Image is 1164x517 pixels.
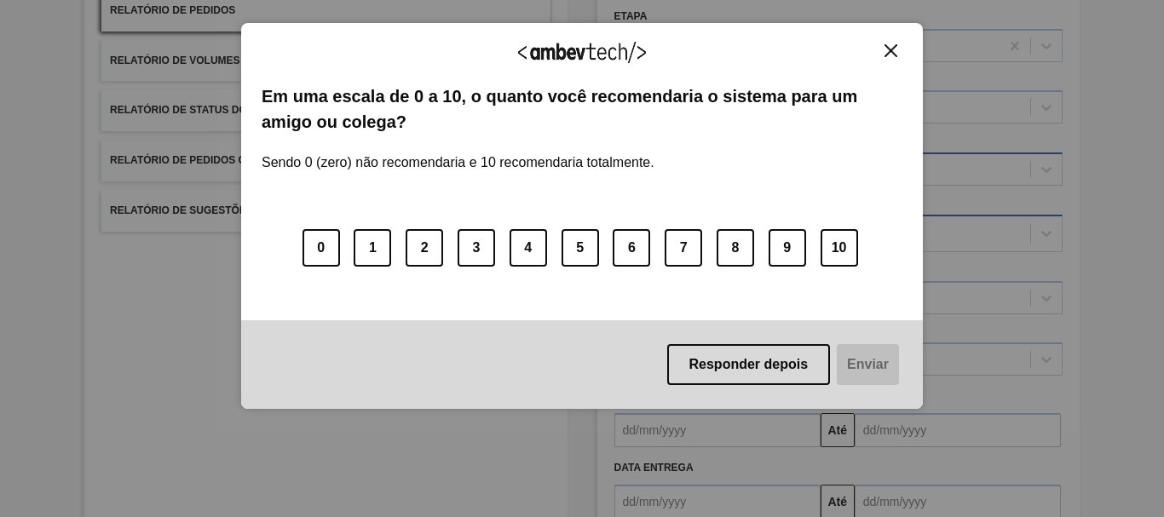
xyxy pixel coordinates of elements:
[717,229,754,267] button: 8
[821,229,858,267] button: 10
[665,229,702,267] button: 7
[769,229,806,267] button: 9
[458,229,495,267] button: 3
[518,42,646,63] img: Logo Ambevtech
[303,229,340,267] button: 0
[613,229,650,267] button: 6
[885,44,897,57] img: Close
[262,83,902,135] label: Em uma escala de 0 a 10, o quanto você recomendaria o sistema para um amigo ou colega?
[262,135,654,170] label: Sendo 0 (zero) não recomendaria e 10 recomendaria totalmente.
[667,344,831,385] button: Responder depois
[406,229,443,267] button: 2
[879,43,902,58] button: Close
[562,229,599,267] button: 5
[510,229,547,267] button: 4
[354,229,391,267] button: 1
